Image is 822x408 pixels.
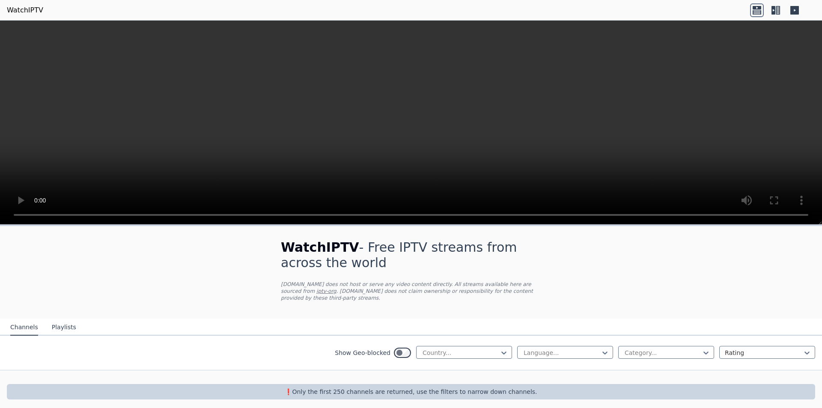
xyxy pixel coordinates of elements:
button: Playlists [52,319,76,336]
button: Channels [10,319,38,336]
a: iptv-org [316,288,337,294]
h1: - Free IPTV streams from across the world [281,240,541,271]
span: WatchIPTV [281,240,359,255]
a: WatchIPTV [7,5,43,15]
p: [DOMAIN_NAME] does not host or serve any video content directly. All streams available here are s... [281,281,541,301]
p: ❗️Only the first 250 channels are returned, use the filters to narrow down channels. [10,387,812,396]
label: Show Geo-blocked [335,348,390,357]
